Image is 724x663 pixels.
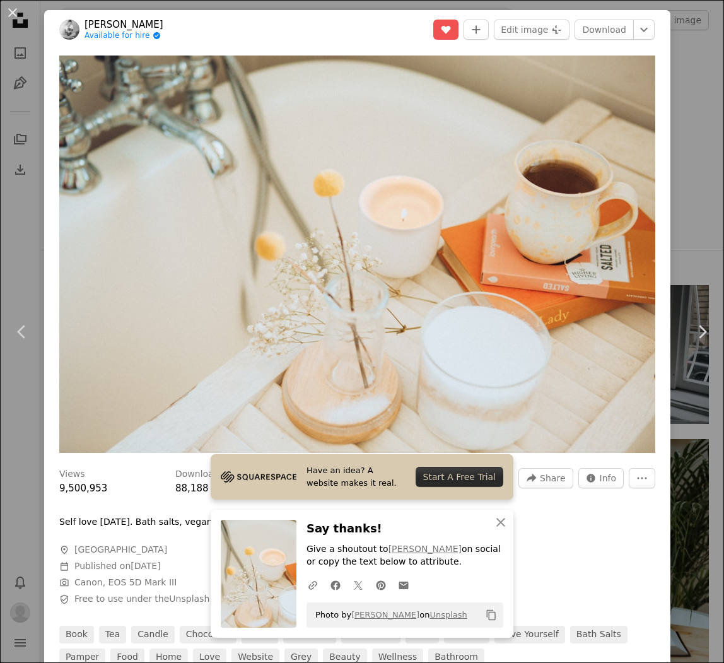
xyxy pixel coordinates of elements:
span: [GEOGRAPHIC_DATA] [74,544,167,556]
a: chocolate [180,626,236,643]
a: Have an idea? A website makes it real.Start A Free Trial [211,454,513,500]
a: [PERSON_NAME] [85,18,163,31]
button: Edit image [494,20,569,40]
h3: Say thanks! [307,520,503,538]
img: a cup of coffee and some books on a bathtub [59,56,655,453]
span: Free to use under the [74,593,246,606]
time: April 2, 2019 at 2:26:14 AM GMT+1 [131,561,160,571]
a: Share on Facebook [324,572,347,597]
a: Unsplash [429,610,467,619]
h3: Downloads [175,468,224,481]
button: More Actions [629,468,655,488]
a: love yourself [494,626,565,643]
span: Photo by on [309,605,467,625]
a: Share on Pinterest [370,572,392,597]
a: Share on Twitter [347,572,370,597]
button: Add to Collection [464,20,489,40]
a: candle [131,626,175,643]
button: Share this image [518,468,573,488]
p: Give a shoutout to on social or copy the text below to attribute. [307,543,503,568]
img: file-1705255347840-230a6ab5bca9image [221,467,296,486]
span: Info [600,469,617,488]
a: Next [680,271,724,392]
span: Share [540,469,565,488]
a: [PERSON_NAME] [351,610,419,619]
a: Download [575,20,634,40]
a: bath salts [570,626,628,643]
button: Choose download size [633,20,655,40]
img: Go to Maddi Bazzocco's profile [59,20,79,40]
p: Self love [DATE]. Bath salts, vegan chocolate, tea and a book. [59,516,332,529]
h3: Views [59,468,85,481]
div: Start A Free Trial [416,467,503,487]
a: Available for hire [85,31,163,41]
a: tea [99,626,126,643]
a: Share over email [392,572,415,597]
span: Published on [74,561,161,571]
span: 88,188 [175,483,209,494]
button: Unlike [433,20,458,40]
button: Canon, EOS 5D Mark III [74,577,177,589]
button: Copy to clipboard [481,604,502,626]
a: book [59,626,94,643]
span: 9,500,953 [59,483,107,494]
button: Stats about this image [578,468,624,488]
button: Zoom in on this image [59,56,655,453]
span: Have an idea? A website makes it real. [307,464,406,490]
a: [PERSON_NAME] [388,544,462,554]
a: Unsplash License [169,594,245,604]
